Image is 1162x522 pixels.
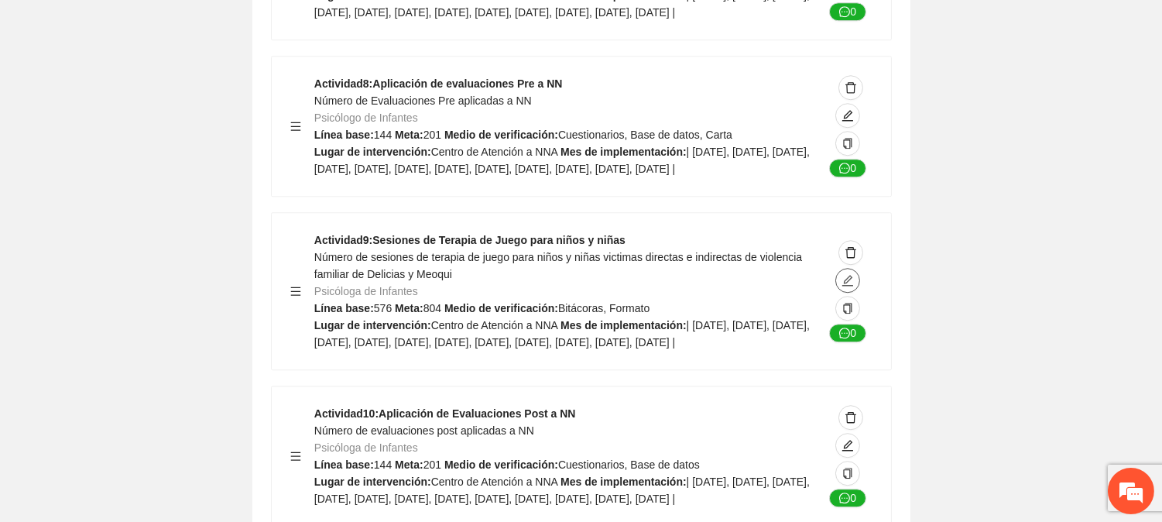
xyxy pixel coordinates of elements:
span: message [839,163,850,175]
strong: Línea base: [314,458,374,471]
strong: Meta: [395,129,423,141]
span: 144 [374,129,392,141]
strong: Medio de verificación: [444,302,558,314]
span: 576 [374,302,392,314]
span: Número de Evaluaciones Pre aplicadas a NN [314,94,532,107]
button: copy [835,296,860,321]
span: delete [839,246,862,259]
strong: Medio de verificación: [444,129,558,141]
strong: Mes de implementación: [560,319,687,331]
span: menu [290,451,301,462]
button: delete [838,405,863,430]
span: Bitácoras, Formato [558,302,650,314]
strong: Actividad 9 : Sesiones de Terapia de Juego para niños y niñas [314,234,626,246]
strong: Meta: [395,302,423,314]
span: Número de sesiones de terapia de juego para niños y niñas victimas directas e indirectas de viole... [314,251,802,280]
strong: Lugar de intervención: [314,146,431,158]
strong: Línea base: [314,302,374,314]
button: message0 [829,489,866,507]
span: copy [842,468,853,480]
button: message0 [829,159,866,177]
button: edit [835,433,860,458]
span: Psicóloga de Infantes [314,441,418,454]
span: menu [290,286,301,297]
span: Centro de Atención a NNA [431,476,557,488]
span: Centro de Atención a NNA [431,146,557,158]
strong: Medio de verificación: [444,458,558,471]
button: edit [835,268,860,293]
span: Cuestionarios, Base de datos, Carta [558,129,732,141]
span: Centro de Atención a NNA [431,319,557,331]
button: edit [835,103,860,128]
strong: Actividad 10 : Aplicación de Evaluaciones Post a NN [314,407,576,420]
div: Chatee con nosotros ahora [81,79,260,99]
span: Número de evaluaciones post aplicadas a NN [314,424,534,437]
span: edit [836,274,859,287]
strong: Mes de implementación: [560,476,687,488]
strong: Lugar de intervención: [314,319,431,331]
span: delete [839,81,862,94]
strong: Actividad 8 : Aplicación de evaluaciones Pre a NN [314,77,563,90]
span: message [839,6,850,19]
span: 201 [423,129,441,141]
span: Psicóloga de Infantes [314,285,418,297]
strong: Lugar de intervención: [314,476,431,488]
span: Cuestionarios, Base de datos [558,458,700,471]
span: Estamos en línea. [90,172,214,328]
button: copy [835,131,860,156]
button: message0 [829,324,866,342]
span: message [839,328,850,340]
strong: Mes de implementación: [560,146,687,158]
button: delete [838,75,863,100]
span: Psicólogo de Infantes [314,112,418,124]
span: message [839,493,850,505]
textarea: Escriba su mensaje y pulse “Intro” [8,353,295,407]
span: menu [290,121,301,132]
span: 804 [423,302,441,314]
button: copy [835,461,860,486]
span: edit [836,109,859,122]
strong: Línea base: [314,129,374,141]
strong: Meta: [395,458,423,471]
div: Minimizar ventana de chat en vivo [254,8,291,45]
button: message0 [829,2,866,21]
span: copy [842,138,853,150]
span: edit [836,439,859,452]
span: 201 [423,458,441,471]
span: delete [839,411,862,424]
button: delete [838,240,863,265]
span: copy [842,303,853,315]
span: 144 [374,458,392,471]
